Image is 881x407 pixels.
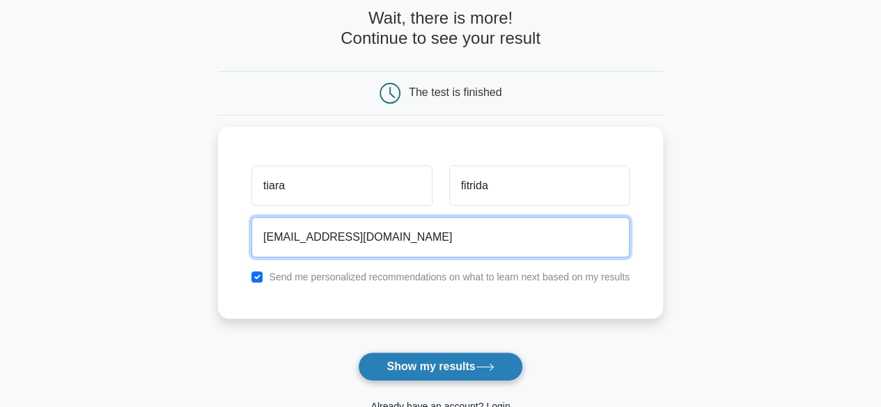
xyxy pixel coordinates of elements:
[269,271,630,282] label: Send me personalized recommendations on what to learn next based on my results
[358,352,522,381] button: Show my results
[218,8,663,49] h4: Wait, there is more! Continue to see your result
[251,166,432,206] input: First name
[449,166,630,206] input: Last name
[409,86,501,98] div: The test is finished
[251,217,630,257] input: Email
